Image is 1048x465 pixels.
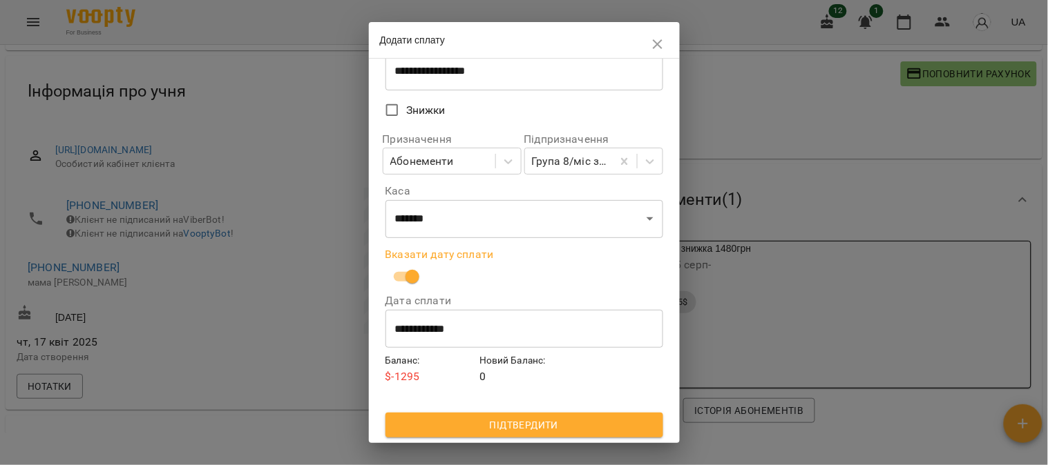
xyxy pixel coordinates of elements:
div: Група 8/міс знижка 1480грн [532,153,613,170]
label: Підпризначення [524,134,663,145]
div: Абонементи [390,153,454,170]
button: Підтвердити [385,413,663,437]
h6: Новий Баланс : [479,353,569,368]
span: Знижки [406,102,446,119]
h6: Баланс : [385,353,475,368]
label: Каса [385,186,663,197]
span: Підтвердити [397,417,652,433]
label: Призначення [383,134,522,145]
div: 0 [477,350,571,387]
label: Вказати дату сплати [385,249,663,260]
p: $ -1295 [385,368,475,385]
label: Дата сплати [385,295,663,306]
span: Додати сплату [380,34,446,46]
